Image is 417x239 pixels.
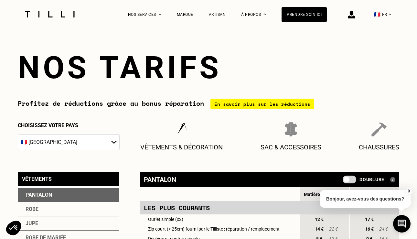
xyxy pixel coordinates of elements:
img: Menu déroulant à propos [263,14,266,15]
div: Jupe [18,216,119,231]
img: menu déroulant [389,14,391,15]
span: 24 € [378,226,388,232]
img: Menu déroulant [159,14,161,15]
img: Chaussures [371,122,386,137]
p: Sac & Accessoires [261,143,321,151]
td: Ourlet simple (x2) [140,214,299,224]
button: X [406,188,412,195]
h1: Nos tarifs [18,49,399,86]
div: Profitez de réductions grâce au bonus réparation [18,99,399,109]
p: Vêtements & décoration [140,143,223,151]
span: 16 € [363,226,375,232]
span: 🇫🇷 [374,11,380,17]
td: Les plus courants [140,201,299,214]
p: Choisissez votre pays [18,122,120,128]
td: Zip court (< 25cm) fourni par le Tilliste : réparation / remplacement [140,224,299,234]
span: 22 € [328,226,338,232]
a: Prendre soin ici [282,7,327,22]
span: 17 € [363,217,375,222]
img: Sac & Accessoires [284,122,297,137]
span: 12 € [313,217,325,222]
div: Robe [18,202,119,216]
span: 14 € [313,226,325,232]
div: Pantalon [18,188,119,202]
div: En savoir plus sur les réductions [210,99,314,109]
p: Bonjour, avez-vous des questions? [320,190,411,208]
div: Matière basique [300,191,349,197]
span: Doublure [359,177,384,182]
a: Artisan [209,12,226,17]
img: Logo du service de couturière Tilli [23,11,77,17]
a: Marque [177,12,193,17]
p: Chaussures [359,143,399,151]
img: icône connexion [348,11,355,18]
img: Qu'est ce qu'une doublure ? [390,177,395,182]
img: Vêtements & décoration [174,122,189,137]
div: Vêtements [22,176,52,182]
div: Pantalon [144,176,176,183]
